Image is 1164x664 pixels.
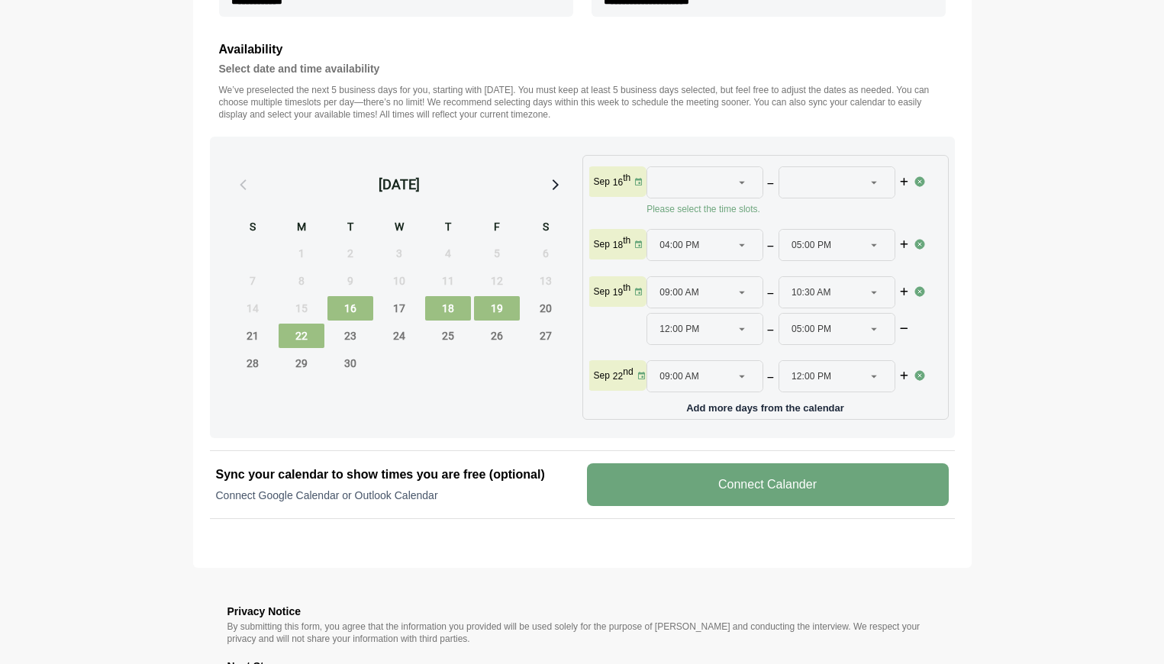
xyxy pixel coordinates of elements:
span: Monday, September 8, 2025 [279,269,324,293]
span: Sunday, September 7, 2025 [230,269,276,293]
div: [DATE] [379,174,420,195]
span: Monday, September 22, 2025 [279,324,324,348]
span: 12:00 PM [792,361,831,392]
span: Wednesday, September 10, 2025 [376,269,422,293]
span: Tuesday, September 30, 2025 [327,351,373,376]
div: F [474,218,520,238]
sup: nd [623,366,633,377]
p: Sep [594,369,610,382]
h3: Privacy Notice [227,602,937,620]
span: Friday, September 26, 2025 [474,324,520,348]
span: Tuesday, September 16, 2025 [327,296,373,321]
p: We’ve preselected the next 5 business days for you, starting with [DATE]. You must keep at least ... [219,84,946,121]
span: 12:00 PM [659,314,699,344]
span: Sunday, September 21, 2025 [230,324,276,348]
h4: Select date and time availability [219,60,946,78]
span: 05:00 PM [792,314,831,344]
span: Friday, September 12, 2025 [474,269,520,293]
p: By submitting this form, you agree that the information you provided will be used solely for the ... [227,620,937,645]
span: Thursday, September 11, 2025 [425,269,471,293]
span: Saturday, September 13, 2025 [523,269,569,293]
p: Sep [594,285,610,298]
div: T [425,218,471,238]
sup: th [623,172,630,183]
sup: th [623,282,630,293]
p: Sep [594,238,610,250]
div: S [523,218,569,238]
span: Tuesday, September 2, 2025 [327,241,373,266]
span: 09:00 AM [659,277,699,308]
span: Saturday, September 27, 2025 [523,324,569,348]
h3: Availability [219,40,946,60]
strong: 18 [613,240,623,250]
span: Monday, September 1, 2025 [279,241,324,266]
p: Connect Google Calendar or Outlook Calendar [216,488,578,503]
v-button: Connect Calander [587,463,949,506]
span: Wednesday, September 3, 2025 [376,241,422,266]
span: Thursday, September 4, 2025 [425,241,471,266]
span: Tuesday, September 9, 2025 [327,269,373,293]
span: Wednesday, September 24, 2025 [376,324,422,348]
span: Sunday, September 14, 2025 [230,296,276,321]
span: Monday, September 15, 2025 [279,296,324,321]
strong: 16 [613,177,623,188]
span: Friday, September 5, 2025 [474,241,520,266]
div: W [376,218,422,238]
span: Tuesday, September 23, 2025 [327,324,373,348]
div: M [279,218,324,238]
span: 09:00 AM [659,361,699,392]
p: Please select the time slots. [646,203,914,215]
span: 04:00 PM [659,230,699,260]
span: Thursday, September 18, 2025 [425,296,471,321]
h2: Sync your calendar to show times you are free (optional) [216,466,578,484]
strong: 22 [613,371,623,382]
span: 10:30 AM [792,277,831,308]
span: Saturday, September 6, 2025 [523,241,569,266]
div: T [327,218,373,238]
p: Add more days from the calendar [589,397,942,413]
div: S [230,218,276,238]
span: 05:00 PM [792,230,831,260]
p: Sep [594,176,610,188]
span: Wednesday, September 17, 2025 [376,296,422,321]
span: Saturday, September 20, 2025 [523,296,569,321]
span: Friday, September 19, 2025 [474,296,520,321]
span: Thursday, September 25, 2025 [425,324,471,348]
sup: th [623,235,630,246]
span: Monday, September 29, 2025 [279,351,324,376]
span: Sunday, September 28, 2025 [230,351,276,376]
strong: 19 [613,287,623,298]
